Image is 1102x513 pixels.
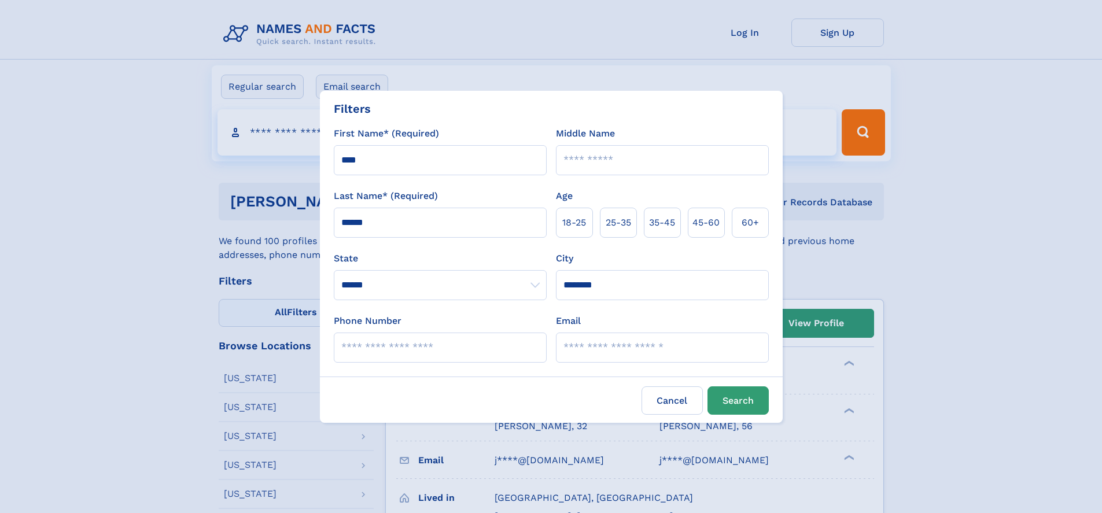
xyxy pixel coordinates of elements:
span: 60+ [742,216,759,230]
span: 18‑25 [562,216,586,230]
label: Last Name* (Required) [334,189,438,203]
label: Email [556,314,581,328]
label: Age [556,189,573,203]
span: 45‑60 [692,216,720,230]
label: First Name* (Required) [334,127,439,141]
button: Search [707,386,769,415]
label: City [556,252,573,265]
span: 25‑35 [606,216,631,230]
label: Middle Name [556,127,615,141]
label: Phone Number [334,314,401,328]
div: Filters [334,100,371,117]
label: Cancel [642,386,703,415]
label: State [334,252,547,265]
span: 35‑45 [649,216,675,230]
